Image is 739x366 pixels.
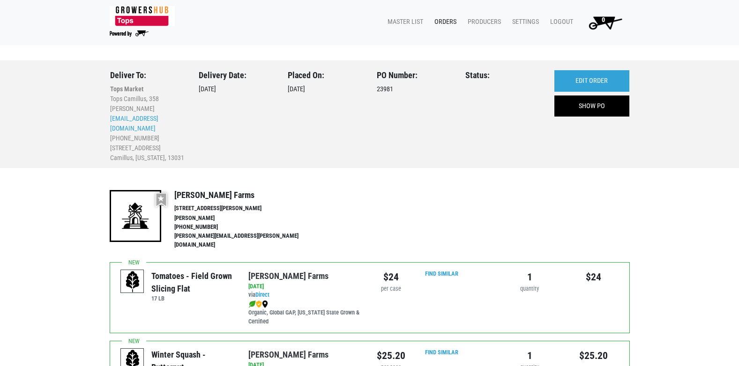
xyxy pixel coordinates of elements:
[569,270,619,285] div: $24
[543,13,577,31] a: Logout
[248,282,362,326] div: via
[425,349,458,356] a: Find Similar
[288,70,363,81] h3: Placed On:
[262,300,268,308] img: map_marker-0e94453035b3232a4d21701695807de9.png
[255,291,269,298] a: Direct
[465,70,540,81] h3: Status:
[505,270,555,285] div: 1
[460,13,505,31] a: Producers
[174,232,319,249] li: [PERSON_NAME][EMAIL_ADDRESS][PERSON_NAME][DOMAIN_NAME]
[248,271,328,281] a: [PERSON_NAME] Farms
[584,13,626,32] img: Cart
[288,70,363,163] div: [DATE]
[256,300,262,308] img: safety-e55c860ca8c00a9c171001a62a92dabd.png
[110,104,185,114] li: [PERSON_NAME]
[602,16,605,24] span: 0
[110,70,185,81] h3: Deliver To:
[110,6,175,26] img: 279edf242af8f9d49a69d9d2afa010fb.png
[554,70,629,92] a: EDIT ORDER
[121,270,144,293] img: placeholder-variety-43d6402dacf2d531de610a020419775a.svg
[110,30,149,37] img: Powered by Big Wheelbarrow
[505,348,555,363] div: 1
[174,214,319,223] li: [PERSON_NAME]
[377,285,405,293] div: per case
[110,153,185,163] li: Camillus, [US_STATE], 13031
[377,70,452,81] h3: PO Number:
[110,143,185,153] li: [STREET_ADDRESS]
[174,204,319,213] li: [STREET_ADDRESS][PERSON_NAME]
[248,300,256,308] img: leaf-e5c59151409436ccce96b2ca1b28e03c.png
[199,70,274,163] div: [DATE]
[174,223,319,232] li: [PHONE_NUMBER]
[110,94,185,104] li: Tops Camillus, 358
[110,133,185,143] li: [PHONE_NUMBER]
[110,115,158,132] a: [EMAIL_ADDRESS][DOMAIN_NAME]
[427,13,460,31] a: Orders
[425,270,458,277] a: Find Similar
[248,282,362,291] div: [DATE]
[110,85,143,93] b: Tops Market
[380,13,427,31] a: Master List
[248,350,328,359] a: [PERSON_NAME] Farms
[174,190,319,200] h4: [PERSON_NAME] Farms
[377,348,405,363] div: $25.20
[377,270,405,285] div: $24
[569,348,619,363] div: $25.20
[520,285,539,292] span: quantity
[151,270,234,295] div: Tomatoes - Field Grown Slicing Flat
[577,13,630,32] a: 0
[248,300,362,326] div: Organic, Global GAP, [US_STATE] State Grown & Certified
[110,190,161,242] img: 19-7441ae2ccb79c876ff41c34f3bd0da69.png
[151,295,234,302] h6: 17 LB
[505,13,543,31] a: Settings
[199,70,274,81] h3: Delivery Date:
[377,85,393,93] span: 23981
[554,95,629,117] a: SHOW PO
